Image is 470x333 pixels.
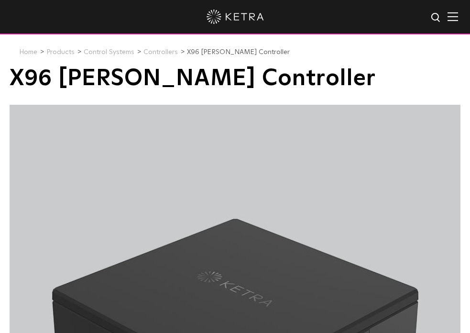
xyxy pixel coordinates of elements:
[19,49,37,55] a: Home
[143,49,178,55] a: Controllers
[84,49,134,55] a: Control Systems
[207,10,264,24] img: ketra-logo-2019-white
[448,12,458,21] img: Hamburger%20Nav.svg
[187,49,290,55] a: X96 [PERSON_NAME] Controller
[430,12,442,24] img: search icon
[46,49,75,55] a: Products
[10,67,460,90] h1: X96 [PERSON_NAME] Controller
